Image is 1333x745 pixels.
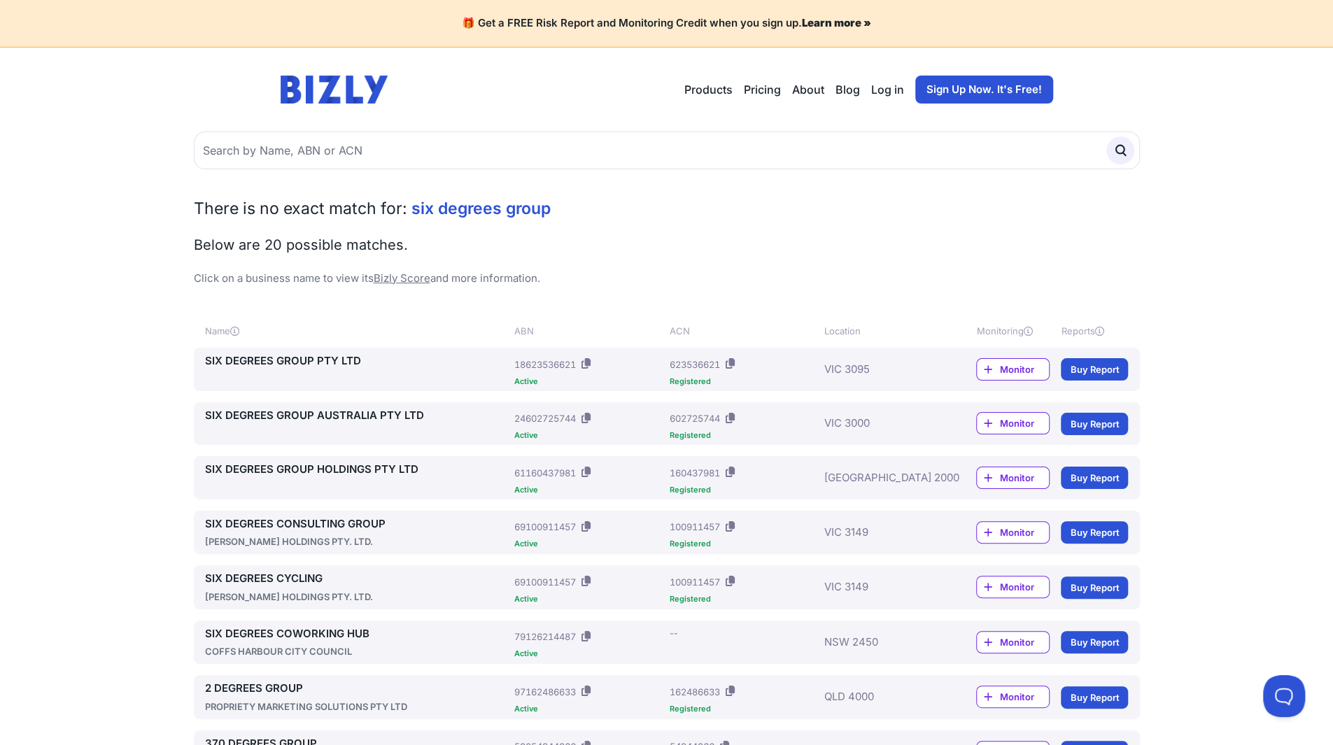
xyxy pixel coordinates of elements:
div: 69100911457 [514,520,576,534]
div: -- [669,626,677,640]
a: 2 DEGREES GROUP [205,681,509,697]
a: SIX DEGREES GROUP HOLDINGS PTY LTD [205,462,509,478]
div: Registered [669,595,818,603]
div: Registered [669,486,818,494]
a: SIX DEGREES CYCLING [205,571,509,587]
span: Monitor [999,416,1049,430]
div: COFFS HARBOUR CITY COUNCIL [205,644,509,658]
span: Monitor [999,690,1049,704]
div: ACN [669,324,818,338]
div: 623536621 [669,357,719,371]
a: About [792,81,824,98]
span: Monitor [999,362,1049,376]
div: Registered [669,705,818,713]
div: NSW 2450 [824,626,935,659]
a: Monitor [976,412,1050,434]
a: Monitor [976,576,1050,598]
div: 100911457 [669,575,719,589]
span: Below are 20 possible matches. [194,236,408,253]
a: Buy Report [1061,358,1128,381]
a: Buy Report [1061,467,1128,489]
div: Active [514,378,663,385]
div: Active [514,595,663,603]
div: Registered [669,540,818,548]
button: Products [684,81,733,98]
div: 61160437981 [514,466,576,480]
div: VIC 3149 [824,516,935,549]
div: 69100911457 [514,575,576,589]
span: Monitor [999,635,1049,649]
div: VIC 3095 [824,353,935,385]
div: Active [514,705,663,713]
div: Active [514,650,663,658]
div: VIC 3000 [824,408,935,440]
input: Search by Name, ABN or ACN [194,132,1140,169]
div: 79126214487 [514,630,576,644]
a: Buy Report [1061,686,1128,709]
div: QLD 4000 [824,681,935,714]
div: Registered [669,432,818,439]
a: Buy Report [1061,631,1128,653]
a: Blog [835,81,860,98]
a: Monitor [976,686,1050,708]
iframe: Toggle Customer Support [1263,675,1305,717]
a: SIX DEGREES GROUP PTY LTD [205,353,509,369]
h4: 🎁 Get a FREE Risk Report and Monitoring Credit when you sign up. [17,17,1316,30]
a: Buy Report [1061,413,1128,435]
div: PROPRIETY MARKETING SOLUTIONS PTY LTD [205,700,509,714]
span: six degrees group [411,199,551,218]
a: Monitor [976,521,1050,544]
a: SIX DEGREES COWORKING HUB [205,626,509,642]
div: 24602725744 [514,411,576,425]
a: Buy Report [1061,576,1128,599]
div: 18623536621 [514,357,576,371]
a: Learn more » [802,16,871,29]
div: [PERSON_NAME] HOLDINGS PTY. LTD. [205,590,509,604]
a: Bizly Score [374,271,430,285]
div: 100911457 [669,520,719,534]
span: Monitor [999,471,1049,485]
div: [GEOGRAPHIC_DATA] 2000 [824,462,935,494]
a: Sign Up Now. It's Free! [915,76,1053,104]
div: 97162486633 [514,685,576,699]
div: Registered [669,378,818,385]
p: Click on a business name to view its and more information. [194,271,1140,287]
a: Monitor [976,358,1050,381]
div: 160437981 [669,466,719,480]
span: Monitor [999,525,1049,539]
div: VIC 3149 [824,571,935,604]
span: Monitor [999,580,1049,594]
a: Pricing [744,81,781,98]
a: Monitor [976,467,1050,489]
a: SIX DEGREES GROUP AUSTRALIA PTY LTD [205,408,509,424]
div: Location [824,324,935,338]
div: [PERSON_NAME] HOLDINGS PTY. LTD. [205,534,509,548]
div: Active [514,540,663,548]
div: 602725744 [669,411,719,425]
div: Name [205,324,509,338]
span: There is no exact match for: [194,199,407,218]
div: 162486633 [669,685,719,699]
a: SIX DEGREES CONSULTING GROUP [205,516,509,532]
a: Buy Report [1061,521,1128,544]
a: Monitor [976,631,1050,653]
div: Active [514,432,663,439]
div: Active [514,486,663,494]
a: Log in [871,81,904,98]
div: Reports [1061,324,1128,338]
div: Monitoring [976,324,1050,338]
div: ABN [514,324,663,338]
